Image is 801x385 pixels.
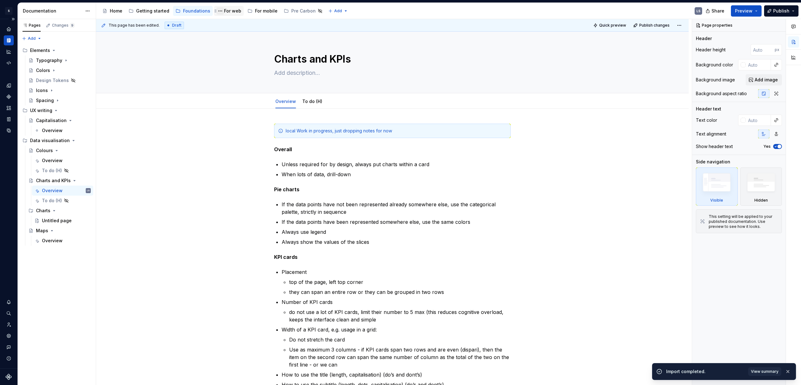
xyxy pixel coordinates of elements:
[755,77,778,83] span: Add image
[36,147,53,154] div: Colours
[282,171,511,178] p: When lots of data, drill-down
[4,114,14,124] a: Storybook stories
[4,320,14,330] a: Invite team
[4,297,14,307] button: Notifications
[32,196,93,206] a: To do (H)
[32,126,93,136] a: Overview
[136,8,169,14] div: Getting started
[710,198,723,203] div: Visible
[282,218,511,226] p: If the data points have been represented somewhere else, use the same colors
[245,6,280,16] a: For mobile
[275,99,296,104] a: Overview
[4,80,14,90] div: Design tokens
[712,8,724,14] span: Share
[26,226,93,236] a: Maps
[172,23,181,28] span: Draft
[4,126,14,136] div: Data sources
[42,127,63,134] div: Overview
[731,5,762,17] button: Preview
[4,35,14,45] a: Documentation
[4,58,14,68] a: Code automation
[282,228,511,236] p: Always use legend
[282,298,511,306] p: Number of KPI cards
[773,8,789,14] span: Publish
[20,136,93,146] div: Data visualisation
[36,228,48,234] div: Maps
[6,374,12,380] svg: Supernova Logo
[26,65,93,75] a: Colors
[36,67,50,74] div: Colors
[224,8,241,14] div: For web
[696,90,747,97] div: Background aspect ratio
[32,166,93,176] a: To do (H)
[282,268,511,276] p: Placement
[696,117,717,123] div: Text color
[282,238,511,246] p: Always show the values of the slices
[274,146,292,152] strong: Overall
[32,186,93,196] a: OverviewLS
[20,45,93,246] div: Page tree
[36,208,50,214] div: Charts
[4,92,14,102] a: Components
[42,167,62,174] div: To do (H)
[274,186,299,192] strong: Pie charts
[748,367,781,376] button: View summary
[751,369,778,374] span: View summary
[740,167,782,206] div: Hidden
[4,342,14,352] button: Contact support
[32,236,93,246] a: Overview
[282,326,511,333] p: Width of a KPI card, e.g. usage in a grid:
[20,45,93,55] div: Elements
[1,4,16,18] button: S
[709,214,778,229] div: This setting will be applied to your published documentation. Use preview to see how it looks.
[4,24,14,34] div: Home
[42,198,62,204] div: To do (H)
[631,21,672,30] button: Publish changes
[302,99,322,104] a: To do (H)
[746,115,771,126] input: Auto
[274,254,298,260] strong: KPI cards
[110,8,122,14] div: Home
[23,23,41,28] div: Pages
[36,57,62,64] div: Typography
[126,6,172,16] a: Getting started
[5,7,13,15] div: S
[26,75,93,85] a: Design Tokens
[666,368,744,375] div: Import completed.
[255,8,278,14] div: For mobile
[214,6,244,16] a: For web
[289,336,511,343] p: Do not stretch the card
[281,6,325,16] a: Pre Carbon
[87,187,90,194] div: LS
[291,8,316,14] div: Pre Carbon
[4,331,14,341] div: Settings
[26,146,93,156] a: Colours
[326,7,350,15] button: Add
[696,77,735,83] div: Background image
[4,308,14,318] button: Search ⌘K
[334,8,342,13] span: Add
[42,187,63,194] div: Overview
[754,198,768,203] div: Hidden
[173,6,213,16] a: Foundations
[100,5,325,17] div: Page tree
[4,103,14,113] a: Assets
[28,36,36,41] span: Add
[4,47,14,57] div: Analytics
[696,143,733,150] div: Show header text
[42,218,72,224] div: Untitled page
[282,161,511,168] p: Unless required for by design, always put charts within a card
[26,95,93,105] a: Spacing
[289,308,511,323] p: do not use a lot of KPI cards, limit their number to 5 max (this reduces cognitive overload, keep...
[696,167,738,206] div: Visible
[36,77,69,84] div: Design Tokens
[70,23,75,28] span: 9
[289,288,511,296] p: they can span an entire row or they can be grouped in two rows
[282,201,511,216] p: If the data points have not been represented already somewhere else, use the categorical palette,...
